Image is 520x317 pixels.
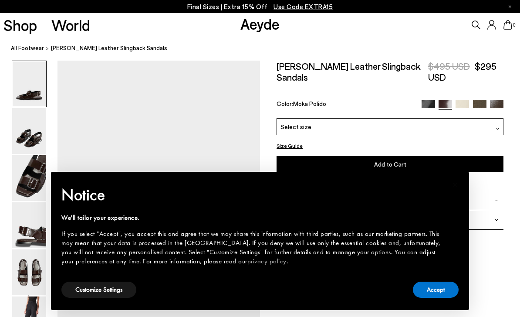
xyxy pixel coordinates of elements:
[61,282,136,298] button: Customize Settings
[277,100,414,110] div: Color:
[12,202,46,248] img: Thekla Polido Leather Slingback Sandals - Image 4
[277,140,303,151] button: Size Guide
[51,44,167,53] span: [PERSON_NAME] Leather Slingback Sandals
[277,61,428,82] h2: [PERSON_NAME] Leather Slingback Sandals
[280,122,311,131] span: Select size
[293,100,326,107] span: Moka Polido
[247,257,287,266] a: privacy policy
[512,23,517,27] span: 0
[61,213,445,222] div: We'll tailor your experience.
[3,17,37,33] a: Shop
[11,44,44,53] a: All Footwear
[428,61,496,82] span: $295 USD
[503,20,512,30] a: 0
[240,14,280,33] a: Aeyde
[452,178,458,191] span: ×
[11,37,520,61] nav: breadcrumb
[51,17,90,33] a: World
[494,218,499,222] img: svg%3E
[494,198,499,202] img: svg%3E
[12,61,46,107] img: Thekla Polido Leather Slingback Sandals - Image 1
[187,1,333,12] p: Final Sizes | Extra 15% Off
[12,249,46,295] img: Thekla Polido Leather Slingback Sandals - Image 5
[445,174,466,195] button: Close this notice
[277,156,503,172] button: Add to Cart
[495,126,500,131] img: svg%3E
[428,61,470,72] span: $495 USD
[374,160,406,168] span: Add to Cart
[61,184,445,206] h2: Notice
[274,3,333,10] span: Navigate to /collections/ss25-final-sizes
[61,229,445,266] div: If you select "Accept", you accept this and agree that we may share this information with third p...
[413,282,459,298] button: Accept
[12,155,46,201] img: Thekla Polido Leather Slingback Sandals - Image 3
[12,108,46,154] img: Thekla Polido Leather Slingback Sandals - Image 2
